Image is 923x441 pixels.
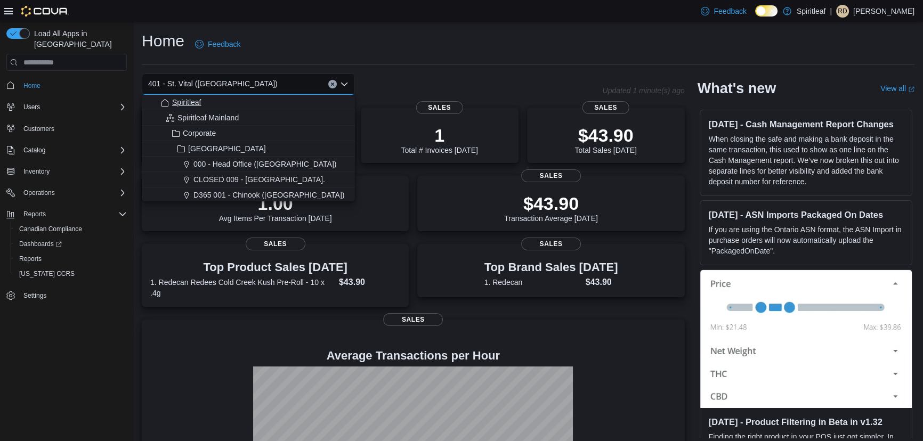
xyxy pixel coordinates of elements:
a: Dashboards [15,238,66,250]
p: $43.90 [574,125,636,146]
span: Spiritleaf Mainland [177,112,239,123]
span: Sales [582,101,629,114]
button: 000 - Head Office ([GEOGRAPHIC_DATA]) [142,157,355,172]
a: Canadian Compliance [15,223,86,235]
button: Catalog [19,144,50,157]
span: Spiritleaf [172,97,201,108]
h3: [DATE] - Product Filtering in Beta in v1.32 [709,416,903,427]
span: Reports [19,208,127,220]
h3: Top Brand Sales [DATE] [484,261,618,274]
p: 1 [401,125,477,146]
button: Reports [2,207,131,222]
dd: $43.90 [339,276,400,289]
span: CLOSED 009 - [GEOGRAPHIC_DATA]. [193,174,325,185]
button: Reports [11,251,131,266]
span: 401 - St. Vital ([GEOGRAPHIC_DATA]) [148,77,278,90]
div: Transaction Average [DATE] [504,193,598,223]
button: Spiritleaf [142,95,355,110]
p: [PERSON_NAME] [853,5,914,18]
span: Sales [521,169,581,182]
button: Customers [2,121,131,136]
p: $43.90 [504,193,598,214]
span: Feedback [208,39,240,50]
span: RD [838,5,847,18]
a: Dashboards [11,236,131,251]
span: Load All Apps in [GEOGRAPHIC_DATA] [30,28,127,50]
span: Home [23,81,41,90]
button: Close list of options [340,80,349,88]
span: Home [19,78,127,92]
span: Reports [19,255,42,263]
a: [US_STATE] CCRS [15,267,79,280]
span: Corporate [183,128,216,138]
a: View allExternal link [880,84,914,93]
div: Total # Invoices [DATE] [401,125,477,154]
p: 1.00 [219,193,332,214]
span: Sales [521,238,581,250]
a: Settings [19,289,51,302]
span: Users [23,103,40,111]
a: Feedback [191,34,245,55]
span: Washington CCRS [15,267,127,280]
span: Sales [246,238,305,250]
button: Users [2,100,131,115]
a: Feedback [697,1,750,22]
button: Canadian Compliance [11,222,131,236]
div: Ravi D [836,5,849,18]
button: Inventory [19,165,54,178]
button: Clear input [328,80,337,88]
span: Catalog [19,144,127,157]
svg: External link [908,86,914,93]
span: D365 001 - Chinook ([GEOGRAPHIC_DATA]) [193,190,344,200]
button: Reports [19,208,50,220]
span: Dashboards [15,238,127,250]
span: Feedback [714,6,746,17]
span: Users [19,101,127,113]
button: Operations [2,185,131,200]
p: | [830,5,832,18]
h3: [DATE] - Cash Management Report Changes [709,119,903,129]
span: Inventory [23,167,50,176]
span: Settings [23,291,46,300]
h1: Home [142,30,184,52]
dd: $43.90 [586,276,618,289]
h3: [DATE] - ASN Imports Packaged On Dates [709,209,903,220]
span: Inventory [19,165,127,178]
button: D365 001 - Chinook ([GEOGRAPHIC_DATA]) [142,187,355,203]
span: Sales [416,101,463,114]
span: Canadian Compliance [15,223,127,235]
dt: 1. Redecan Redees Cold Creek Kush Pre-Roll - 10 x .4g [150,277,335,298]
button: [GEOGRAPHIC_DATA] [142,141,355,157]
button: Inventory [2,164,131,179]
button: [US_STATE] CCRS [11,266,131,281]
span: [US_STATE] CCRS [19,269,75,278]
button: CLOSED 009 - [GEOGRAPHIC_DATA]. [142,172,355,187]
h3: Top Product Sales [DATE] [150,261,400,274]
button: Users [19,101,44,113]
a: Customers [19,123,59,135]
button: Spiritleaf Mainland [142,110,355,126]
input: Dark Mode [755,5,778,17]
span: Operations [23,189,55,197]
h2: What's new [698,80,776,97]
button: Operations [19,186,59,199]
p: If you are using the Ontario ASN format, the ASN Import in purchase orders will now automatically... [709,224,903,256]
h4: Average Transactions per Hour [150,349,676,362]
a: Reports [15,252,46,265]
button: Corporate [142,126,355,141]
span: Sales [383,313,443,326]
nav: Complex example [6,73,127,331]
span: Settings [19,289,127,302]
a: Home [19,79,45,92]
dt: 1. Redecan [484,277,581,288]
button: Settings [2,288,131,303]
div: Avg Items Per Transaction [DATE] [219,193,332,223]
span: Operations [19,186,127,199]
span: Customers [23,125,54,133]
p: When closing the safe and making a bank deposit in the same transaction, this used to show as one... [709,134,903,187]
button: Home [2,77,131,93]
span: 000 - Head Office ([GEOGRAPHIC_DATA]) [193,159,336,169]
span: [GEOGRAPHIC_DATA] [188,143,266,154]
span: Reports [15,252,127,265]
